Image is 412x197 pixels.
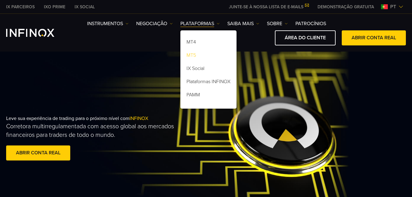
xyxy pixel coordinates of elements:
a: PLATAFORMAS [180,20,220,27]
a: INFINOX [70,4,99,10]
a: MT5 [180,50,237,63]
a: Saiba mais [227,20,259,27]
a: Patrocínios [295,20,326,27]
a: Instrumentos [87,20,129,27]
a: NEGOCIAÇÃO [136,20,173,27]
a: MT4 [180,37,237,50]
a: INFINOX [39,4,70,10]
a: INFINOX [2,4,39,10]
a: ÁREA DO CLIENTE [275,30,336,45]
a: INFINOX MENU [313,4,379,10]
a: JUNTE-SE À NOSSA LISTA DE E-MAILS [224,4,313,10]
p: Corretora multirregulamentada com acesso global aos mercados financeiros para traders de todo o m... [6,122,175,139]
span: INFINOX [129,115,148,122]
a: ABRIR CONTA REAL [6,145,70,160]
a: IX Social [180,63,237,76]
div: Leve sua experiência de trading para o próximo nível com [6,106,218,172]
a: INFINOX Logo [6,29,69,37]
a: SOBRE [267,20,288,27]
a: ABRIR CONTA REAL [342,30,406,45]
a: PAMM [180,89,237,102]
span: pt [388,3,399,10]
a: Plataformas INFINOX [180,76,237,89]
